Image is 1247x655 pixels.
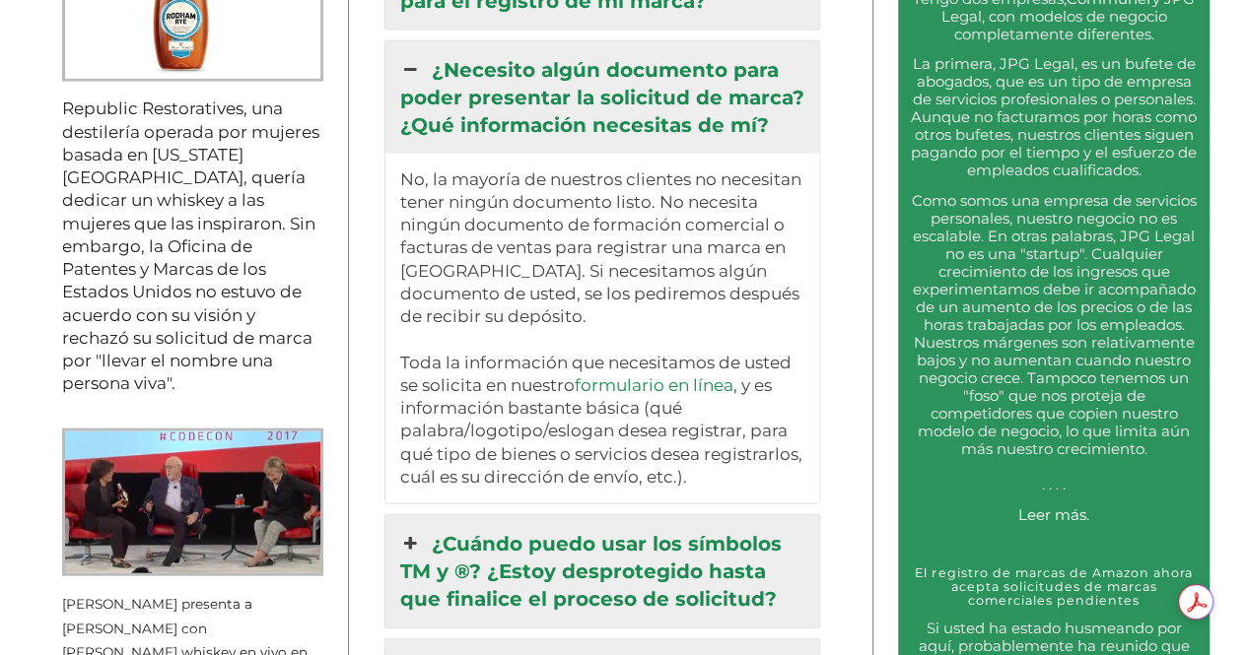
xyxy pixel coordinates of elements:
p: Como somos una empresa de servicios personales, nuestro negocio no es escalable. En otras palabra... [910,192,1197,493]
p: La primera, JPG Legal, es un bufete de abogados, que es un tipo de empresa de servicios profesion... [910,55,1197,179]
img: Kara Swisher presenta a Hillary Clinton con Rodham Rye en directo en MSNBC. [62,428,323,576]
p: No, la mayoría de nuestros clientes no necesitan tener ningún documento listo. No necesita ningún... [400,168,805,490]
p: Republic Restoratives, una destilería operada por mujeres basada en [US_STATE][GEOGRAPHIC_DATA], ... [62,98,323,395]
a: El registro de marcas de Amazon ahora acepta solicitudes de marcas comerciales pendientes [915,565,1192,608]
div: ¿Necesito algún documento para poder presentar la solicitud de marca? ¿Qué información necesitas ... [385,154,820,504]
a: formulario en línea [575,375,733,395]
a: Leer más. [1018,505,1089,524]
a: ¿Necesito algún documento para poder presentar la solicitud de marca? ¿Qué información necesitas ... [385,41,820,154]
a: ¿Cuándo puedo usar los símbolos TM y ®? ¿Estoy desprotegido hasta que finalice el proceso de soli... [385,515,820,627]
